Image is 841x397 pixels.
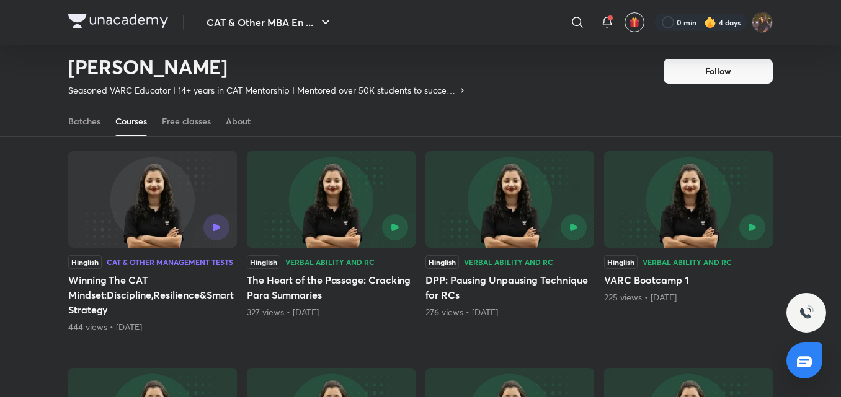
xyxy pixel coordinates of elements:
[664,59,773,84] button: Follow
[68,84,457,97] p: Seasoned VARC Educator I 14+ years in CAT Mentorship I Mentored over 50K students to success I Ex...
[285,258,375,266] div: Verbal Ability and RC
[247,306,416,318] div: 327 views • 3 months ago
[68,321,237,333] div: 444 views • 2 months ago
[604,291,773,303] div: 225 views • 16 days ago
[425,151,594,333] div: DPP: Pausing Unpausing Technique for RCs
[705,65,731,77] span: Follow
[68,14,168,28] img: Company Logo
[247,151,416,333] div: The Heart of the Passage: Cracking Para Summaries
[247,273,416,302] h5: The Heart of the Passage: Cracking Para Summaries
[115,107,147,136] a: Courses
[162,107,211,136] a: Free classes
[425,306,594,318] div: 276 views • 1 month ago
[752,12,773,33] img: Bhumika Varshney
[68,14,168,32] a: Company Logo
[604,273,773,287] h5: VARC Bootcamp 1
[247,255,280,269] div: Hinglish
[704,16,716,28] img: streak
[643,258,732,266] div: Verbal Ability and RC
[107,258,233,266] div: CAT & Other Management Tests
[226,115,251,128] div: About
[68,273,237,317] h5: Winning The CAT Mindset:Discipline,Resilience&Smart Strategy
[68,151,237,333] div: Winning The CAT Mindset:Discipline,Resilience&Smart Strategy
[799,305,814,320] img: ttu
[199,10,340,35] button: CAT & Other MBA En ...
[604,151,773,333] div: VARC Bootcamp 1
[68,115,100,128] div: Batches
[625,12,644,32] button: avatar
[425,273,594,302] h5: DPP: Pausing Unpausing Technique for RCs
[226,107,251,136] a: About
[464,258,553,266] div: Verbal Ability and RC
[68,55,467,79] h2: [PERSON_NAME]
[162,115,211,128] div: Free classes
[68,107,100,136] a: Batches
[604,255,638,269] div: Hinglish
[115,115,147,128] div: Courses
[425,255,459,269] div: Hinglish
[68,255,102,269] div: Hinglish
[629,17,640,28] img: avatar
